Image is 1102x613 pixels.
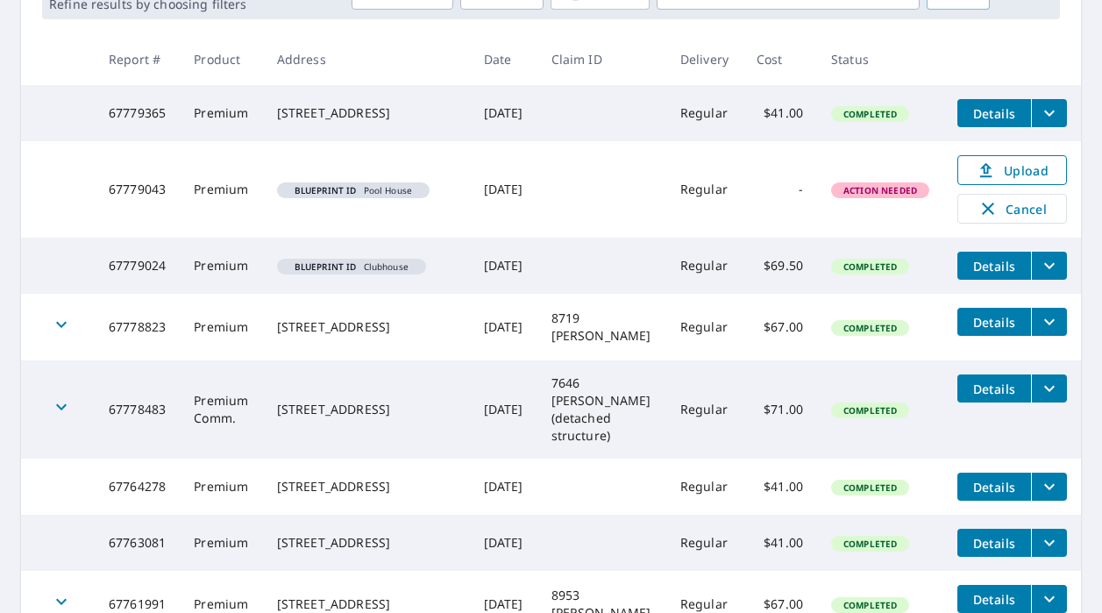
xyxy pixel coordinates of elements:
td: Regular [666,141,743,238]
button: detailsBtn-67764278 [957,473,1031,501]
td: [DATE] [470,85,537,141]
td: Regular [666,459,743,515]
th: Cost [743,33,817,85]
button: Cancel [957,194,1067,224]
td: Regular [666,360,743,459]
span: Pool House [284,186,423,195]
td: [DATE] [470,360,537,459]
td: 67763081 [95,515,180,571]
td: 67778823 [95,294,180,360]
em: Blueprint ID [295,186,357,195]
td: $69.50 [743,238,817,294]
span: Details [968,258,1020,274]
button: detailsBtn-67778483 [957,374,1031,403]
td: 67779043 [95,141,180,238]
button: filesDropdownBtn-67778483 [1031,374,1067,403]
span: Cancel [976,198,1049,219]
button: detailsBtn-67761991 [957,585,1031,613]
div: [STREET_ADDRESS] [277,104,456,122]
button: filesDropdownBtn-67764278 [1031,473,1067,501]
span: Completed [833,260,907,273]
span: Upload [969,160,1056,181]
td: [DATE] [470,294,537,360]
th: Status [817,33,943,85]
button: filesDropdownBtn-67779365 [1031,99,1067,127]
th: Delivery [666,33,743,85]
td: $67.00 [743,294,817,360]
div: [STREET_ADDRESS] [277,478,456,495]
span: Details [968,314,1020,331]
button: filesDropdownBtn-67761991 [1031,585,1067,613]
td: Premium [180,294,263,360]
th: Claim ID [537,33,666,85]
span: Clubhouse [284,262,419,271]
td: $41.00 [743,85,817,141]
span: Action Needed [833,184,928,196]
span: Completed [833,108,907,120]
span: Details [968,479,1020,495]
td: [DATE] [470,515,537,571]
span: Details [968,591,1020,608]
td: 67779365 [95,85,180,141]
td: - [743,141,817,238]
td: Premium [180,85,263,141]
span: Completed [833,599,907,611]
td: 67778483 [95,360,180,459]
span: Details [968,105,1020,122]
td: Premium [180,141,263,238]
div: [STREET_ADDRESS] [277,534,456,552]
span: Completed [833,322,907,334]
div: [STREET_ADDRESS] [277,318,456,336]
td: $41.00 [743,515,817,571]
td: Regular [666,238,743,294]
span: Details [968,535,1020,552]
button: detailsBtn-67763081 [957,529,1031,557]
td: Regular [666,85,743,141]
th: Address [263,33,470,85]
button: filesDropdownBtn-67778823 [1031,308,1067,336]
button: detailsBtn-67778823 [957,308,1031,336]
td: 8719 [PERSON_NAME] [537,294,666,360]
td: Premium Comm. [180,360,263,459]
a: Upload [957,155,1067,185]
button: detailsBtn-67779365 [957,99,1031,127]
td: Premium [180,459,263,515]
div: [STREET_ADDRESS] [277,401,456,418]
td: 67764278 [95,459,180,515]
div: [STREET_ADDRESS] [277,595,456,613]
em: Blueprint ID [295,262,357,271]
span: Completed [833,538,907,550]
th: Product [180,33,263,85]
td: $71.00 [743,360,817,459]
td: [DATE] [470,141,537,238]
th: Report # [95,33,180,85]
td: $41.00 [743,459,817,515]
td: 67779024 [95,238,180,294]
td: 7646 [PERSON_NAME] (detached structure) [537,360,666,459]
button: detailsBtn-67779024 [957,252,1031,280]
td: [DATE] [470,459,537,515]
td: Premium [180,238,263,294]
td: Regular [666,515,743,571]
span: Details [968,381,1020,397]
span: Completed [833,404,907,417]
td: [DATE] [470,238,537,294]
th: Date [470,33,537,85]
button: filesDropdownBtn-67763081 [1031,529,1067,557]
button: filesDropdownBtn-67779024 [1031,252,1067,280]
td: Premium [180,515,263,571]
span: Completed [833,481,907,494]
td: Regular [666,294,743,360]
